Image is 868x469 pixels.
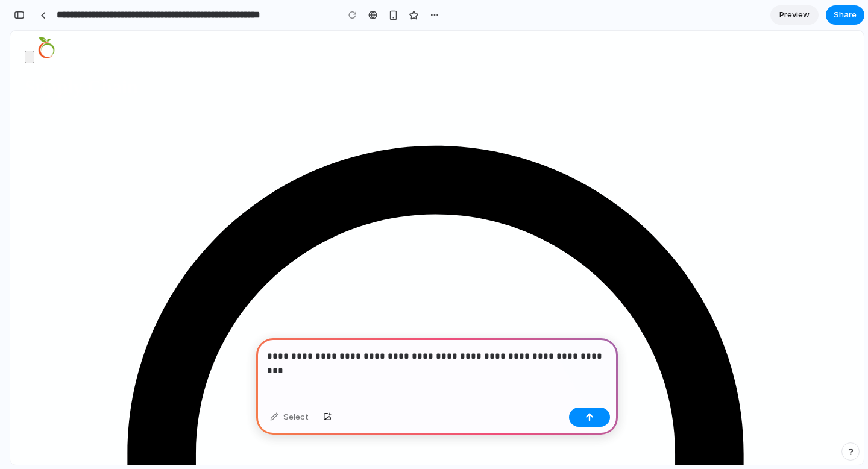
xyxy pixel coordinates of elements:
[826,5,864,25] button: Share
[24,5,48,29] img: logo
[14,45,128,67] b: Supply Chain
[834,9,857,21] span: Share
[14,20,24,33] button: open drawer
[770,5,819,25] a: Preview
[779,9,810,21] span: Preview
